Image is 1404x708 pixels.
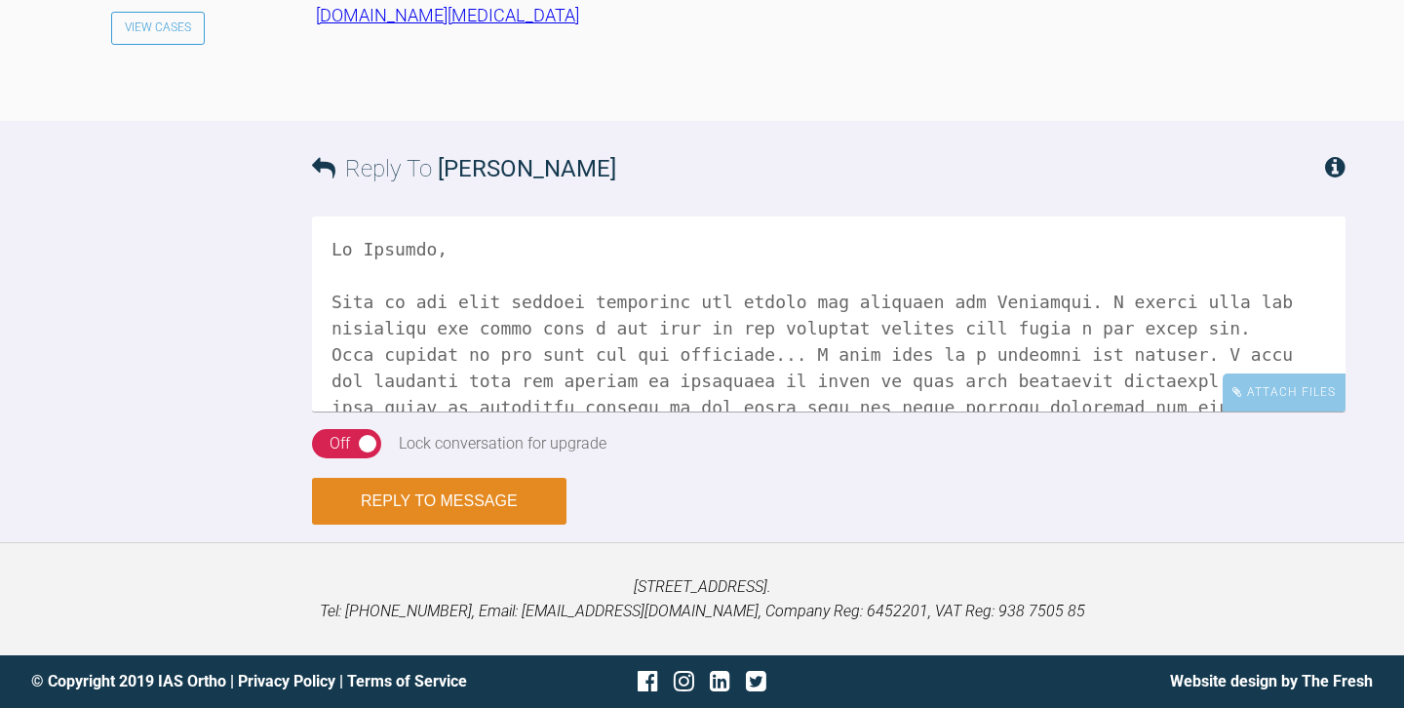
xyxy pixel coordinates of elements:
[312,216,1345,412] textarea: Lo Ipsumdo, Sita co adi elit seddoei temporinc utl etdolo mag aliquaen adm Veniamqui. N exerci ul...
[111,12,205,45] a: View Cases
[1223,374,1345,412] div: Attach Files
[1170,672,1373,690] a: Website design by The Fresh
[438,155,616,182] span: [PERSON_NAME]
[312,478,566,525] button: Reply to Message
[238,672,335,690] a: Privacy Policy
[31,669,479,694] div: © Copyright 2019 IAS Ortho | |
[312,150,616,187] h3: Reply To
[330,431,350,456] div: Off
[31,574,1373,624] p: [STREET_ADDRESS]. Tel: [PHONE_NUMBER], Email: [EMAIL_ADDRESS][DOMAIN_NAME], Company Reg: 6452201,...
[347,672,467,690] a: Terms of Service
[399,431,606,456] div: Lock conversation for upgrade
